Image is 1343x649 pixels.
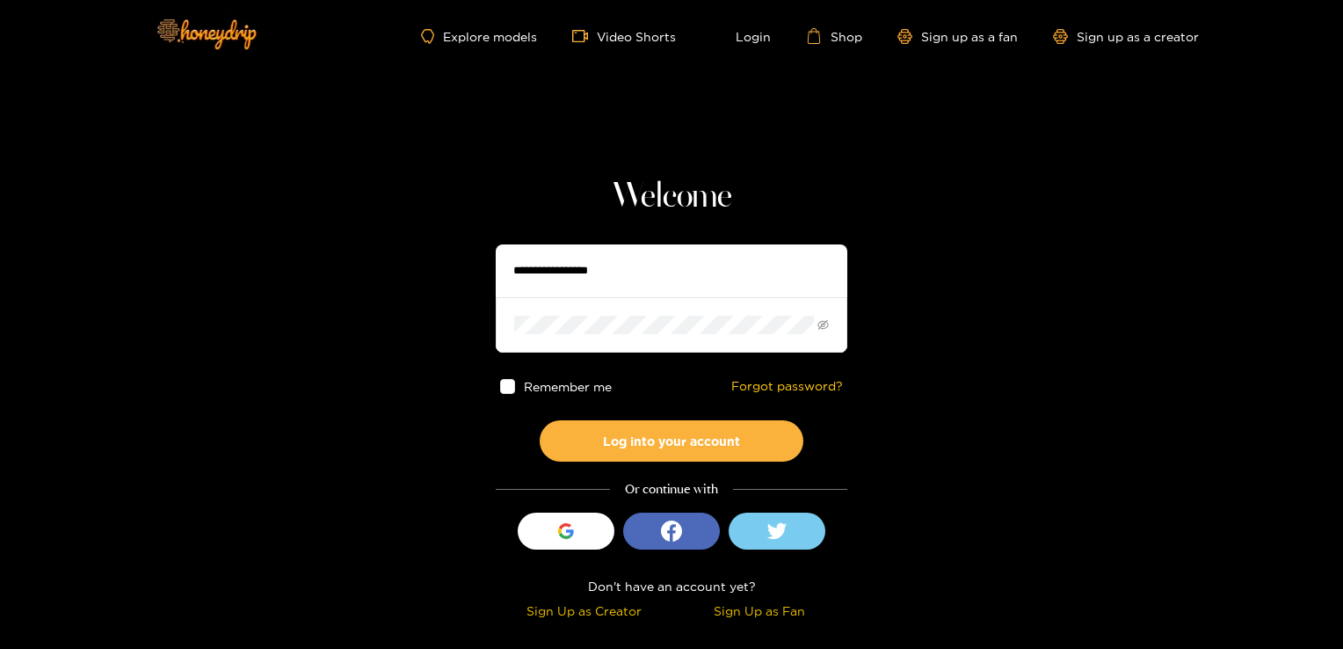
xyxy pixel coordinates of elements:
[897,29,1018,44] a: Sign up as a fan
[676,601,843,621] div: Sign Up as Fan
[572,28,597,44] span: video-camera
[1053,29,1199,44] a: Sign up as a creator
[572,28,676,44] a: Video Shorts
[500,601,667,621] div: Sign Up as Creator
[496,176,847,218] h1: Welcome
[421,29,537,44] a: Explore models
[496,576,847,596] div: Don't have an account yet?
[711,28,771,44] a: Login
[524,380,612,393] span: Remember me
[817,319,829,331] span: eye-invisible
[540,420,803,462] button: Log into your account
[496,479,847,500] div: Or continue with
[806,28,862,44] a: Shop
[731,379,843,394] a: Forgot password?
